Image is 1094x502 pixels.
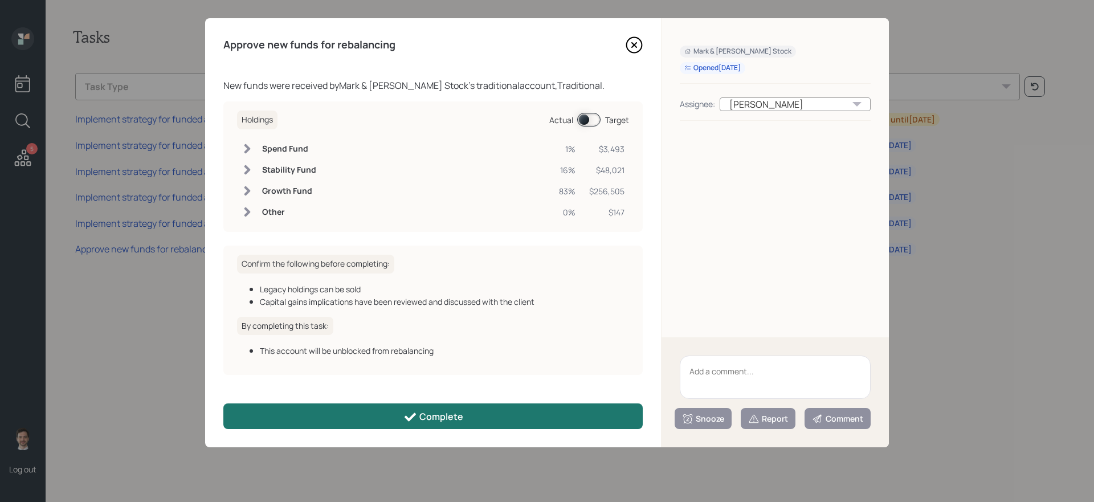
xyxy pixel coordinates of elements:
[812,413,863,425] div: Comment
[237,317,333,336] h6: By completing this task:
[684,63,741,73] div: Opened [DATE]
[682,413,724,425] div: Snooze
[559,185,575,197] div: 83%
[262,144,316,154] h6: Spend Fund
[559,143,575,155] div: 1%
[741,408,795,429] button: Report
[260,345,629,357] div: This account will be unblocked from rebalancing
[262,207,316,217] h6: Other
[237,111,277,129] h6: Holdings
[549,114,573,126] div: Actual
[684,47,791,56] div: Mark & [PERSON_NAME] Stock
[260,283,629,295] div: Legacy holdings can be sold
[223,39,395,51] h4: Approve new funds for rebalancing
[805,408,871,429] button: Comment
[223,79,643,92] div: New funds were received by Mark & [PERSON_NAME] Stock 's traditional account, Traditional .
[237,255,394,274] h6: Confirm the following before completing:
[223,403,643,429] button: Complete
[675,408,732,429] button: Snooze
[680,98,715,110] div: Assignee:
[748,413,788,425] div: Report
[260,296,629,308] div: Capital gains implications have been reviewed and discussed with the client
[589,164,624,176] div: $48,021
[403,410,463,424] div: Complete
[589,185,624,197] div: $256,505
[589,143,624,155] div: $3,493
[262,165,316,175] h6: Stability Fund
[559,206,575,218] div: 0%
[720,97,871,111] div: [PERSON_NAME]
[589,206,624,218] div: $147
[605,114,629,126] div: Target
[559,164,575,176] div: 16%
[262,186,316,196] h6: Growth Fund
